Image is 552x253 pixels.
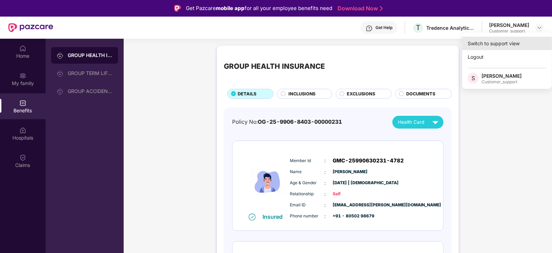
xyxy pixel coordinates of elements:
[238,91,256,97] span: DETAILS
[462,50,552,64] div: Logout
[68,71,113,76] div: GROUP TERM LIFE INSURANCE
[232,118,342,126] div: Policy No:
[68,52,113,59] div: GROUP HEALTH INSURANCE
[429,116,441,128] img: svg+xml;base64,PHN2ZyB4bWxucz0iaHR0cDovL3d3dy53My5vcmcvMjAwMC9zdmciIHZpZXdCb3g9IjAgMCAyNCAyNCIgd2...
[325,213,326,220] span: :
[19,72,26,79] img: svg+xml;base64,PHN2ZyB3aWR0aD0iMjAiIGhlaWdodD0iMjAiIHZpZXdCb3g9IjAgMCAyMCAyMCIgZmlsbD0ibm9uZSIgeG...
[288,91,316,97] span: INCLUSIONS
[537,25,542,30] img: svg+xml;base64,PHN2ZyBpZD0iRHJvcGRvd24tMzJ4MzIiIHhtbG5zPSJodHRwOi8vd3d3LnczLm9yZy8yMDAwL3N2ZyIgd2...
[472,74,475,82] span: S
[375,25,392,30] div: Get Help
[290,180,325,186] span: Age & Gender
[224,61,325,72] div: GROUP HEALTH INSURANCE
[263,213,287,220] div: Insured
[290,202,325,208] span: Email ID
[19,45,26,52] img: svg+xml;base64,PHN2ZyBpZD0iSG9tZSIgeG1sbnM9Imh0dHA6Ly93d3cudzMub3JnLzIwMDAvc3ZnIiB3aWR0aD0iMjAiIG...
[258,119,342,125] span: OG-25-9906-8403-00000231
[416,24,420,32] span: T
[392,116,444,129] button: Health Card
[19,100,26,106] img: svg+xml;base64,PHN2ZyBpZD0iQmVuZWZpdHMiIHhtbG5zPSJodHRwOi8vd3d3LnczLm9yZy8yMDAwL3N2ZyIgd2lkdGg9Ij...
[290,169,325,175] span: Name
[347,91,375,97] span: EXCLUSIONS
[333,169,368,175] span: [PERSON_NAME]
[337,5,381,12] a: Download Now
[366,25,373,32] img: svg+xml;base64,PHN2ZyBpZD0iSGVscC0zMngzMiIgeG1sbnM9Imh0dHA6Ly93d3cudzMub3JnLzIwMDAvc3ZnIiB3aWR0aD...
[333,157,404,165] span: GMC-25990630231-4782
[57,52,64,59] img: svg+xml;base64,PHN2ZyB3aWR0aD0iMjAiIGhlaWdodD0iMjAiIHZpZXdCb3g9IjAgMCAyMCAyMCIgZmlsbD0ibm9uZSIgeG...
[19,154,26,161] img: svg+xml;base64,PHN2ZyBpZD0iQ2xhaW0iIHhtbG5zPSJodHRwOi8vd3d3LnczLm9yZy8yMDAwL3N2ZyIgd2lkdGg9IjIwIi...
[174,5,181,12] img: Logo
[19,127,26,134] img: svg+xml;base64,PHN2ZyBpZD0iSG9zcGl0YWxzIiB4bWxucz0iaHR0cDovL3d3dy53My5vcmcvMjAwMC9zdmciIHdpZHRoPS...
[398,119,424,126] span: Health Card
[57,70,64,77] img: svg+xml;base64,PHN2ZyB3aWR0aD0iMjAiIGhlaWdodD0iMjAiIHZpZXdCb3g9IjAgMCAyMCAyMCIgZmlsbD0ibm9uZSIgeG...
[380,5,383,12] img: Stroke
[325,157,326,165] span: :
[290,158,325,164] span: Member Id
[333,202,368,208] span: [EMAIL_ADDRESS][PERSON_NAME][DOMAIN_NAME]
[325,168,326,176] span: :
[489,28,529,34] div: Customer_support
[249,214,256,221] img: svg+xml;base64,PHN2ZyB4bWxucz0iaHR0cDovL3d3dy53My5vcmcvMjAwMC9zdmciIHdpZHRoPSIxNiIgaGVpZ2h0PSIxNi...
[290,213,325,219] span: Phone number
[489,22,529,28] div: [PERSON_NAME]
[333,180,368,186] span: [DATE] | [DEMOGRAPHIC_DATA]
[57,88,64,95] img: svg+xml;base64,PHN2ZyB3aWR0aD0iMjAiIGhlaWdodD0iMjAiIHZpZXdCb3g9IjAgMCAyMCAyMCIgZmlsbD0ibm9uZSIgeG...
[186,4,332,12] div: Get Pazcare for all your employee benefits need
[216,5,245,11] strong: mobile app
[407,91,436,97] span: DOCUMENTS
[290,191,325,197] span: Relationship
[68,88,113,94] div: GROUP ACCIDENTAL INSURANCE
[333,213,368,219] span: +91 - 80502 98679
[325,202,326,209] span: :
[8,23,53,32] img: New Pazcare Logo
[482,73,522,79] div: [PERSON_NAME]
[462,37,552,50] div: Switch to support view
[325,179,326,187] span: :
[333,191,368,197] span: Self
[482,79,522,85] div: Customer_support
[426,25,475,31] div: Tredence Analytics Solutions Private Limited
[325,190,326,198] span: :
[247,151,288,213] img: icon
